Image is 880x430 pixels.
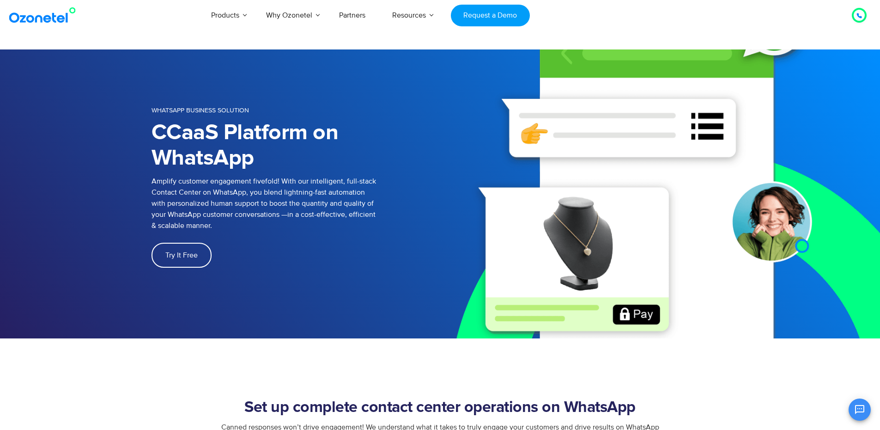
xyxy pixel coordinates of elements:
[152,243,212,268] a: Try It Free
[451,5,530,26] a: Request a Demo
[152,120,440,171] h1: CCaaS Platform on WhatsApp
[152,106,249,114] span: WHATSAPP BUSINESS SOLUTION
[165,252,198,259] span: Try It Free
[152,399,729,417] h2: Set up complete contact center operations on WhatsApp
[152,176,440,231] p: Amplify customer engagement fivefold! With our intelligent, full-stack Contact Center on WhatsApp...
[849,399,871,421] button: Open chat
